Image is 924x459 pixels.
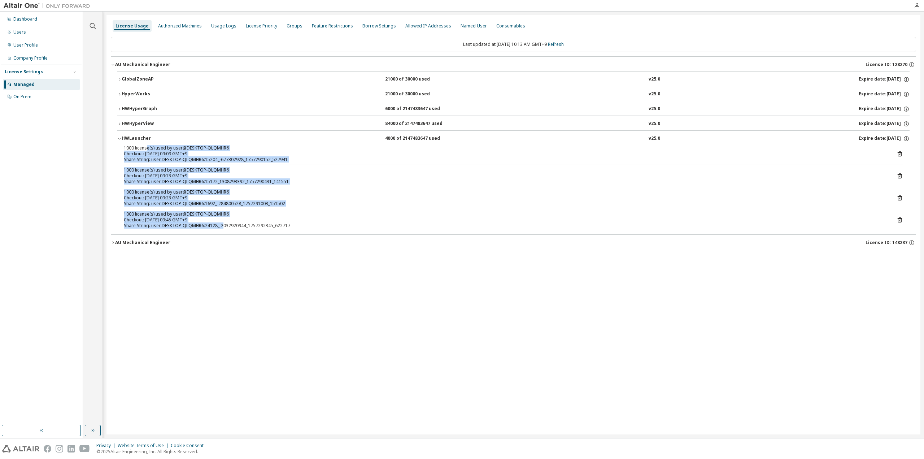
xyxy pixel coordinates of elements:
[111,37,916,52] div: Last updated at: [DATE] 10:13 AM GMT+9
[44,445,51,452] img: facebook.svg
[124,201,886,207] div: Share String: user:DESKTOP-QLQMHR6:1692_-284800528_1757291003_151502
[79,445,90,452] img: youtube.svg
[211,23,236,29] div: Usage Logs
[124,217,886,223] div: Checkout: [DATE] 09:45 GMT+9
[124,173,886,179] div: Checkout: [DATE] 09:13 GMT+9
[385,76,450,83] div: 21000 of 30000 used
[117,72,910,87] button: GlobalZoneAP21000 of 30000 usedv25.0Expire date:[DATE]
[859,135,910,142] div: Expire date: [DATE]
[385,106,450,112] div: 6000 of 2147483647 used
[649,76,660,83] div: v25.0
[111,235,916,251] button: AU Mechanical EngineerLicense ID: 148237
[117,116,910,132] button: HWHyperView84000 of 2147483647 usedv25.0Expire date:[DATE]
[171,443,208,449] div: Cookie Consent
[312,23,353,29] div: Feature Restrictions
[122,135,187,142] div: HWLauncher
[13,55,48,61] div: Company Profile
[118,443,171,449] div: Website Terms of Use
[124,157,886,163] div: Share String: user:DESKTOP-QLQMHR6:15204_-677302928_1757290152_527941
[649,91,660,98] div: v25.0
[5,69,43,75] div: License Settings
[385,135,450,142] div: 4000 of 2147483647 used
[649,106,660,112] div: v25.0
[56,445,63,452] img: instagram.svg
[117,101,910,117] button: HWHyperGraph6000 of 2147483647 usedv25.0Expire date:[DATE]
[859,91,910,98] div: Expire date: [DATE]
[461,23,487,29] div: Named User
[124,167,886,173] div: 1000 license(s) used by user@DESKTOP-QLQMHR6
[122,121,187,127] div: HWHyperView
[115,23,149,29] div: License Usage
[96,443,118,449] div: Privacy
[124,223,886,229] div: Share String: user:DESKTOP-QLQMHR6:24128_-2032920944_1757292345_622717
[115,240,170,246] div: AU Mechanical Engineer
[385,121,450,127] div: 84000 of 2147483647 used
[124,151,886,157] div: Checkout: [DATE] 09:09 GMT+9
[496,23,525,29] div: Consumables
[117,86,910,102] button: HyperWorks21000 of 30000 usedv25.0Expire date:[DATE]
[859,106,910,112] div: Expire date: [DATE]
[4,2,94,9] img: Altair One
[649,121,660,127] div: v25.0
[385,91,450,98] div: 21000 of 30000 used
[405,23,451,29] div: Allowed IP Addresses
[124,179,886,185] div: Share String: user:DESKTOP-QLQMHR6:15172_1308293392_1757290431_141551
[122,91,187,98] div: HyperWorks
[122,76,187,83] div: GlobalZoneAP
[13,29,26,35] div: Users
[859,121,910,127] div: Expire date: [DATE]
[13,42,38,48] div: User Profile
[866,62,907,68] span: License ID: 128270
[246,23,277,29] div: License Priority
[13,94,31,100] div: On Prem
[362,23,396,29] div: Borrow Settings
[124,211,886,217] div: 1000 license(s) used by user@DESKTOP-QLQMHR6
[649,135,660,142] div: v25.0
[115,62,170,68] div: AU Mechanical Engineer
[122,106,187,112] div: HWHyperGraph
[96,449,208,455] p: © 2025 Altair Engineering, Inc. All Rights Reserved.
[859,76,910,83] div: Expire date: [DATE]
[124,189,886,195] div: 1000 license(s) used by user@DESKTOP-QLQMHR6
[866,240,907,246] span: License ID: 148237
[13,16,37,22] div: Dashboard
[67,445,75,452] img: linkedin.svg
[117,131,910,147] button: HWLauncher4000 of 2147483647 usedv25.0Expire date:[DATE]
[124,195,886,201] div: Checkout: [DATE] 09:23 GMT+9
[287,23,302,29] div: Groups
[158,23,202,29] div: Authorized Machines
[548,41,564,47] a: Refresh
[124,145,886,151] div: 1000 license(s) used by user@DESKTOP-QLQMHR6
[2,445,39,452] img: altair_logo.svg
[13,82,35,87] div: Managed
[111,57,916,73] button: AU Mechanical EngineerLicense ID: 128270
